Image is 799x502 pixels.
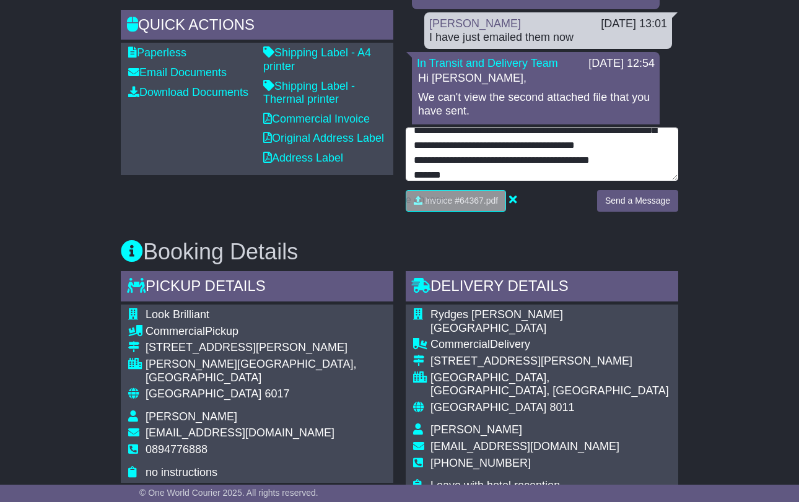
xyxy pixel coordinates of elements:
[601,17,667,31] div: [DATE] 13:01
[430,401,546,413] span: [GEOGRAPHIC_DATA]
[429,17,521,30] a: [PERSON_NAME]
[418,124,653,150] p: Please send it instead through [EMAIL_ADDRESS][DOMAIN_NAME]
[418,72,653,85] p: Hi [PERSON_NAME],
[128,46,186,59] a: Paperless
[588,57,655,71] div: [DATE] 12:54
[146,308,209,321] span: Look Brilliant
[429,31,667,45] div: I have just emailed them now
[430,423,522,436] span: [PERSON_NAME]
[146,387,261,400] span: [GEOGRAPHIC_DATA]
[417,57,558,69] a: In Transit and Delivery Team
[146,443,207,456] span: 0894776888
[121,240,678,264] h3: Booking Details
[430,371,671,398] div: [GEOGRAPHIC_DATA], [GEOGRAPHIC_DATA], [GEOGRAPHIC_DATA]
[263,152,343,164] a: Address Label
[263,46,371,72] a: Shipping Label - A4 printer
[146,410,237,423] span: [PERSON_NAME]
[264,387,289,400] span: 6017
[263,80,355,106] a: Shipping Label - Thermal printer
[146,325,205,337] span: Commercial
[146,341,386,355] div: [STREET_ADDRESS][PERSON_NAME]
[430,440,619,452] span: [EMAIL_ADDRESS][DOMAIN_NAME]
[430,355,671,368] div: [STREET_ADDRESS][PERSON_NAME]
[121,10,393,43] div: Quick Actions
[263,113,370,125] a: Commercial Invoice
[430,338,671,352] div: Delivery
[139,488,318,498] span: © One World Courier 2025. All rights reserved.
[146,358,386,384] div: [PERSON_NAME][GEOGRAPHIC_DATA], [GEOGRAPHIC_DATA]
[430,308,563,334] span: Rydges [PERSON_NAME] [GEOGRAPHIC_DATA]
[406,271,678,305] div: Delivery Details
[549,401,574,413] span: 8011
[418,91,653,118] p: We can't view the second attached file that you have sent.
[128,66,227,79] a: Email Documents
[146,466,217,478] span: no instructions
[146,426,334,439] span: [EMAIL_ADDRESS][DOMAIN_NAME]
[146,325,386,339] div: Pickup
[128,86,248,98] a: Download Documents
[430,457,531,469] span: [PHONE_NUMBER]
[597,190,678,212] button: Send a Message
[263,132,384,144] a: Original Address Label
[430,338,490,350] span: Commercial
[430,479,560,491] span: Leave with hotel reception
[121,271,393,305] div: Pickup Details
